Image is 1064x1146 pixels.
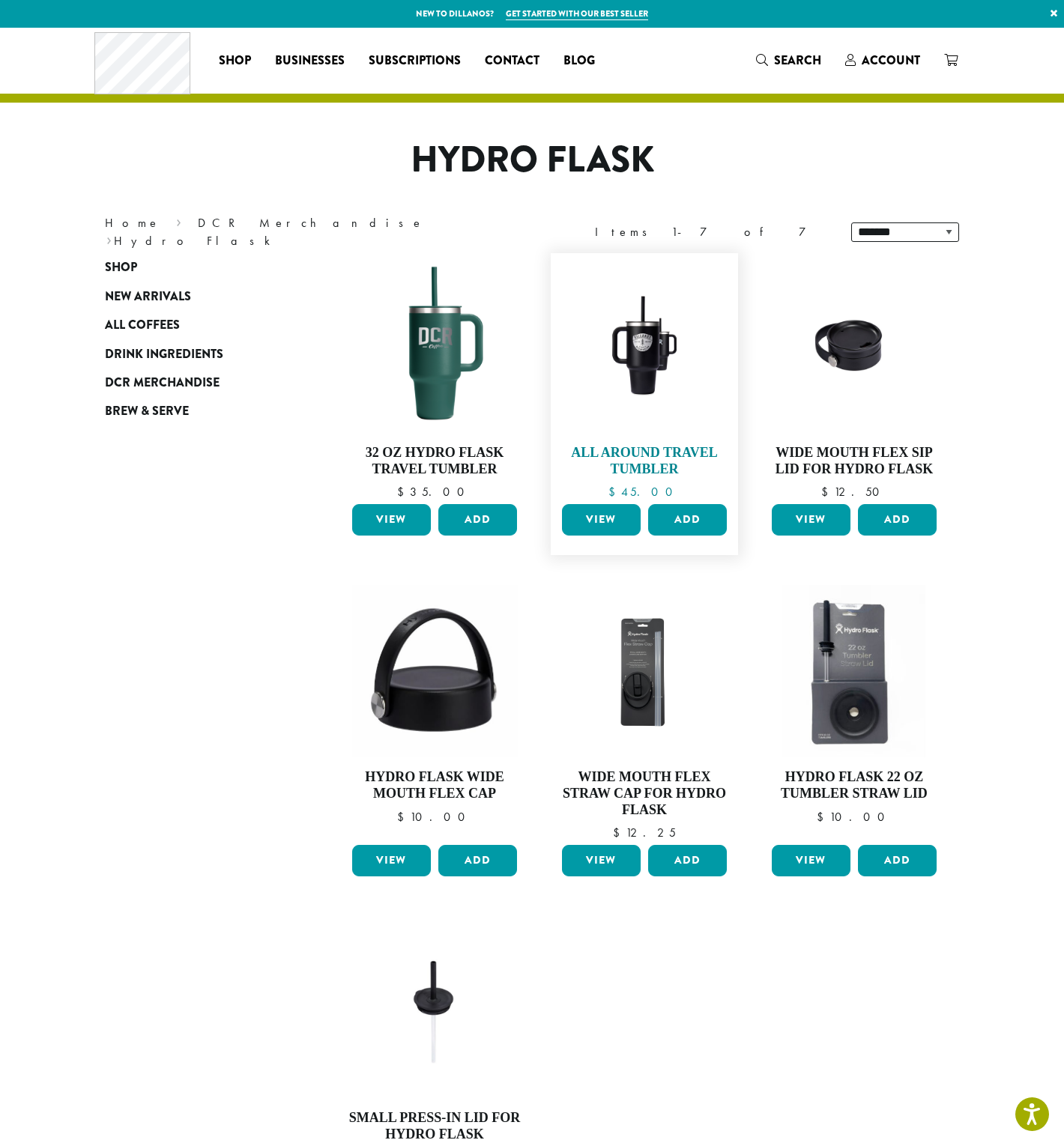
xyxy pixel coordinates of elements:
[648,504,727,536] button: Add
[562,504,641,536] a: View
[858,845,937,876] button: Add
[105,215,160,231] a: Home
[397,484,471,500] bdi: 35.00
[506,7,648,20] a: Get started with our best seller
[562,845,641,876] a: View
[348,1110,521,1142] h4: Small Press-in Lid for Hydro Flask
[105,288,191,306] span: New Arrivals
[485,52,539,70] span: Contact
[613,825,626,840] span: $
[369,52,461,70] span: Subscriptions
[348,445,521,477] h4: 32 oz Hydro Flask Travel Tumbler
[105,316,180,335] span: All Coffees
[105,258,137,277] span: Shop
[563,52,595,70] span: Blog
[558,261,731,498] a: All Around Travel Tumbler $45.00
[438,845,517,876] button: Add
[352,585,518,757] img: Hydro-Flask-Wide-Mouth-Flex-Cap.jpg
[352,845,431,876] a: View
[608,484,680,500] bdi: 45.00
[772,845,850,876] a: View
[772,504,850,536] a: View
[768,261,940,498] a: Wide Mouth Flex Sip Lid for Hydro Flask $12.50
[105,253,285,282] a: Shop
[348,261,521,433] img: 32TravelTumbler_Fir-e1741126779857.png
[397,484,410,500] span: $
[105,339,285,368] a: Drink Ingredients
[105,311,285,339] a: All Coffees
[348,585,521,839] a: Hydro Flask Wide Mouth Flex Cap $10.00
[858,504,937,536] button: Add
[608,484,621,500] span: $
[207,49,263,73] a: Shop
[348,769,521,801] h4: Hydro Flask Wide Mouth Flex Cap
[105,402,189,421] span: Brew & Serve
[648,845,727,876] button: Add
[768,585,940,839] a: Hydro Flask 22 oz Tumbler Straw Lid $10.00
[768,769,940,801] h4: Hydro Flask 22 oz Tumbler Straw Lid
[862,52,920,69] span: Account
[176,209,181,232] span: ›
[558,445,731,477] h4: All Around Travel Tumbler
[397,809,472,825] bdi: 10.00
[768,282,940,411] img: Hydro-Flask-WM-Flex-Sip-Lid-Black_.jpg
[613,825,676,840] bdi: 12.25
[198,215,424,231] a: DCR Merchandise
[558,607,731,736] img: Hydro-FlaskF-lex-Sip-Lid-_Stock_1200x900.jpg
[348,261,521,498] a: 32 oz Hydro Flask Travel Tumbler $35.00
[348,948,521,1076] img: Hydro-Flask-Press-In-Tumbler-Straw-Lid-Small.jpg
[558,769,731,818] h4: Wide Mouth Flex Straw Cap for Hydro Flask
[105,282,285,311] a: New Arrivals
[595,223,829,241] div: Items 1-7 of 7
[105,397,285,425] a: Brew & Serve
[817,809,829,825] span: $
[105,345,223,364] span: Drink Ingredients
[438,504,517,536] button: Add
[821,484,886,500] bdi: 12.50
[821,484,834,500] span: $
[558,282,731,411] img: T32_Black_1200x900.jpg
[105,374,220,392] span: DCR Merchandise
[768,445,940,477] h4: Wide Mouth Flex Sip Lid for Hydro Flask
[817,809,892,825] bdi: 10.00
[105,214,510,250] nav: Breadcrumb
[352,504,431,536] a: View
[106,227,112,250] span: ›
[219,52,251,70] span: Shop
[774,52,821,69] span: Search
[397,809,410,825] span: $
[744,48,833,73] a: Search
[94,139,970,182] h1: Hydro Flask
[105,369,285,397] a: DCR Merchandise
[275,52,345,70] span: Businesses
[558,585,731,839] a: Wide Mouth Flex Straw Cap for Hydro Flask $12.25
[768,585,940,757] img: 22oz-Tumbler-Straw-Lid-Hydro-Flask-300x300.jpg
